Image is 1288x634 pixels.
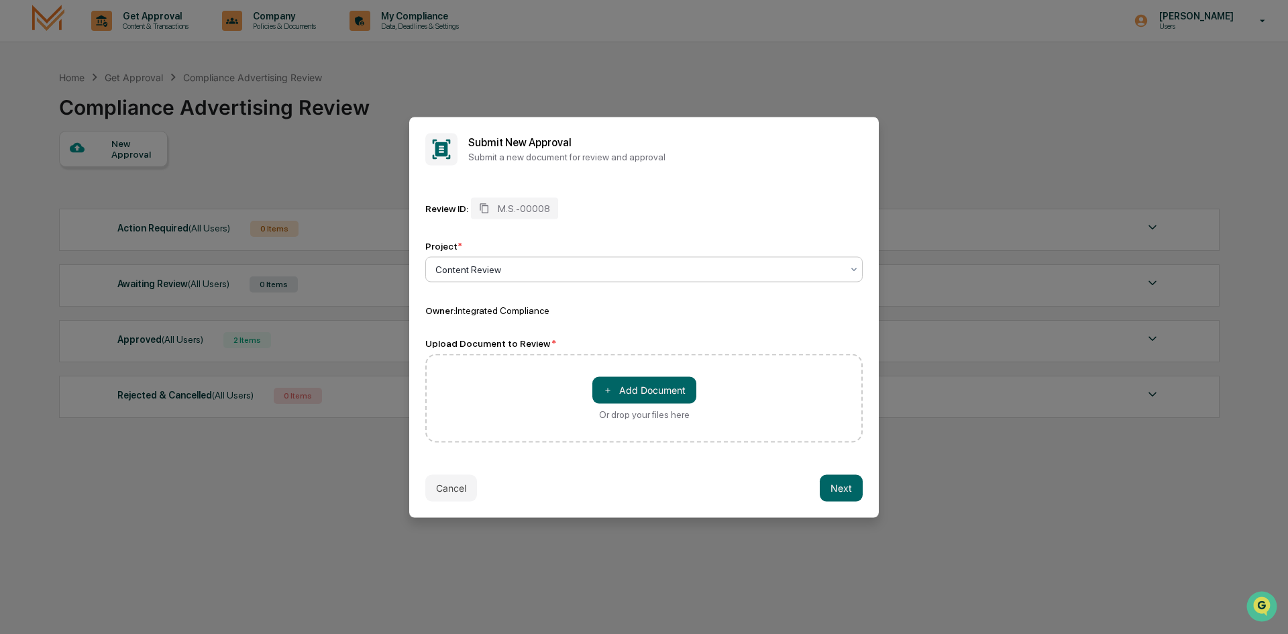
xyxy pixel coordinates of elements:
p: How can we help? [13,28,244,50]
div: Project [425,240,462,251]
span: M.S.-00008 [498,203,550,213]
a: Powered byPylon [95,227,162,237]
button: Or drop your files here [592,376,696,403]
img: 1746055101610-c473b297-6a78-478c-a979-82029cc54cd1 [13,103,38,127]
button: Cancel [425,474,477,501]
div: Start new chat [46,103,220,116]
div: 🖐️ [13,170,24,181]
div: Review ID: [425,203,468,213]
p: Submit a new document for review and approval [468,152,863,162]
iframe: Open customer support [1245,590,1281,626]
h2: Submit New Approval [468,136,863,149]
div: We're available if you need us! [46,116,170,127]
button: Next [820,474,863,501]
div: 🗄️ [97,170,108,181]
a: 🖐️Preclearance [8,164,92,188]
span: Integrated Compliance [455,305,549,315]
div: Or drop your files here [599,409,690,419]
div: Upload Document to Review [425,337,863,348]
a: 🗄️Attestations [92,164,172,188]
span: Pylon [133,227,162,237]
span: Preclearance [27,169,87,182]
button: Start new chat [228,107,244,123]
span: ＋ [603,384,612,397]
span: Owner: [425,305,455,315]
a: 🔎Data Lookup [8,189,90,213]
span: Attestations [111,169,166,182]
span: Data Lookup [27,195,85,208]
div: 🔎 [13,196,24,207]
